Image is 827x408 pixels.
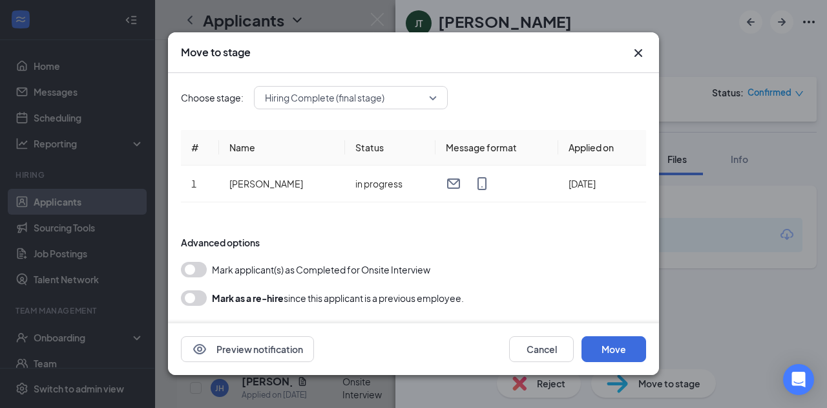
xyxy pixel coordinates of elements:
th: Name [219,130,345,166]
th: Status [345,130,435,166]
td: in progress [345,166,435,202]
h3: Move to stage [181,45,251,59]
th: Message format [435,130,558,166]
div: Advanced options [181,236,646,249]
span: 1 [191,178,196,189]
button: Cancel [509,337,574,363]
span: Choose stage: [181,91,244,105]
th: Applied on [558,130,646,166]
button: Close [631,45,646,61]
button: Move [581,337,646,363]
td: [DATE] [558,166,646,202]
svg: MobileSms [474,176,490,191]
div: Open Intercom Messenger [783,364,814,395]
td: [PERSON_NAME] [219,166,345,202]
div: since this applicant is a previous employee. [212,290,464,306]
svg: Eye [192,342,207,358]
svg: Email [446,176,461,191]
button: EyePreview notification [181,337,314,363]
b: Mark as a re-hire [212,292,284,304]
th: # [181,130,219,166]
span: Mark applicant(s) as Completed for Onsite Interview [212,262,430,277]
span: Hiring Complete (final stage) [265,88,384,107]
svg: Cross [631,45,646,61]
